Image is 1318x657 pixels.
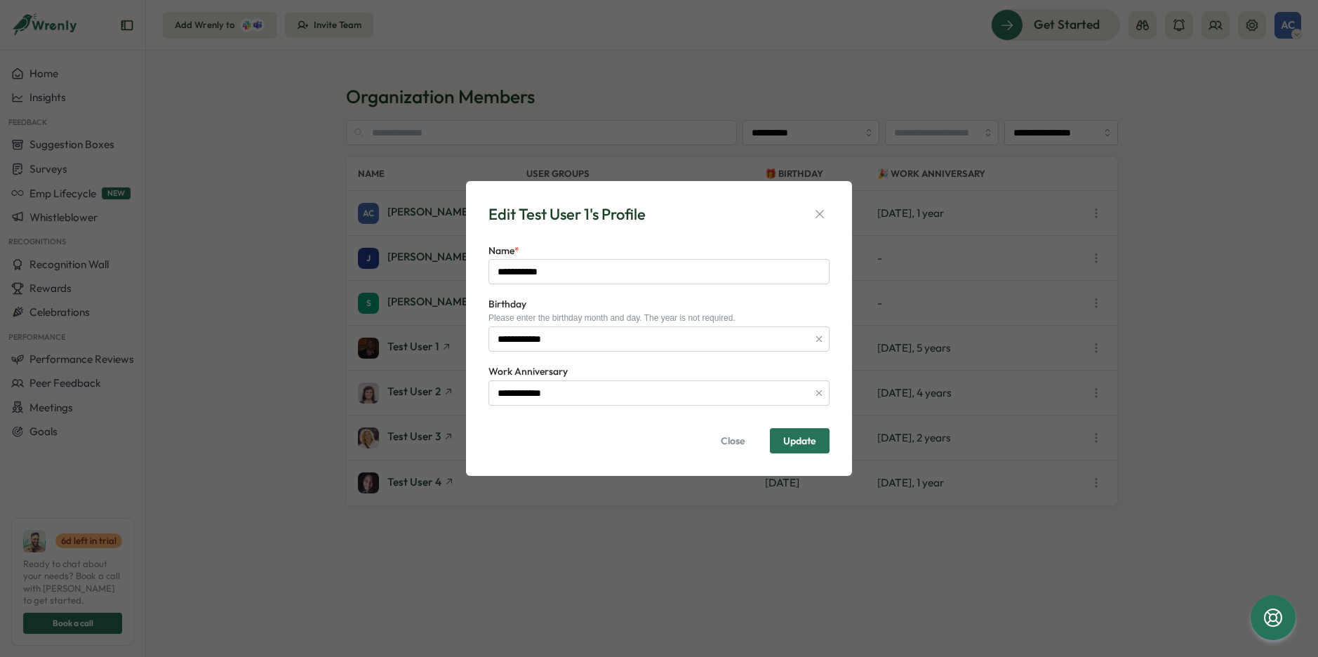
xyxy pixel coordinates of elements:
span: Close [721,429,745,453]
label: Work Anniversary [488,364,568,380]
label: Name [488,244,519,259]
label: Birthday [488,297,526,312]
button: Close [707,428,759,453]
div: Please enter the birthday month and day. The year is not required. [488,313,830,323]
button: Update [770,428,830,453]
div: Edit Test User 1's Profile [488,204,646,225]
span: Update [783,436,816,446]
